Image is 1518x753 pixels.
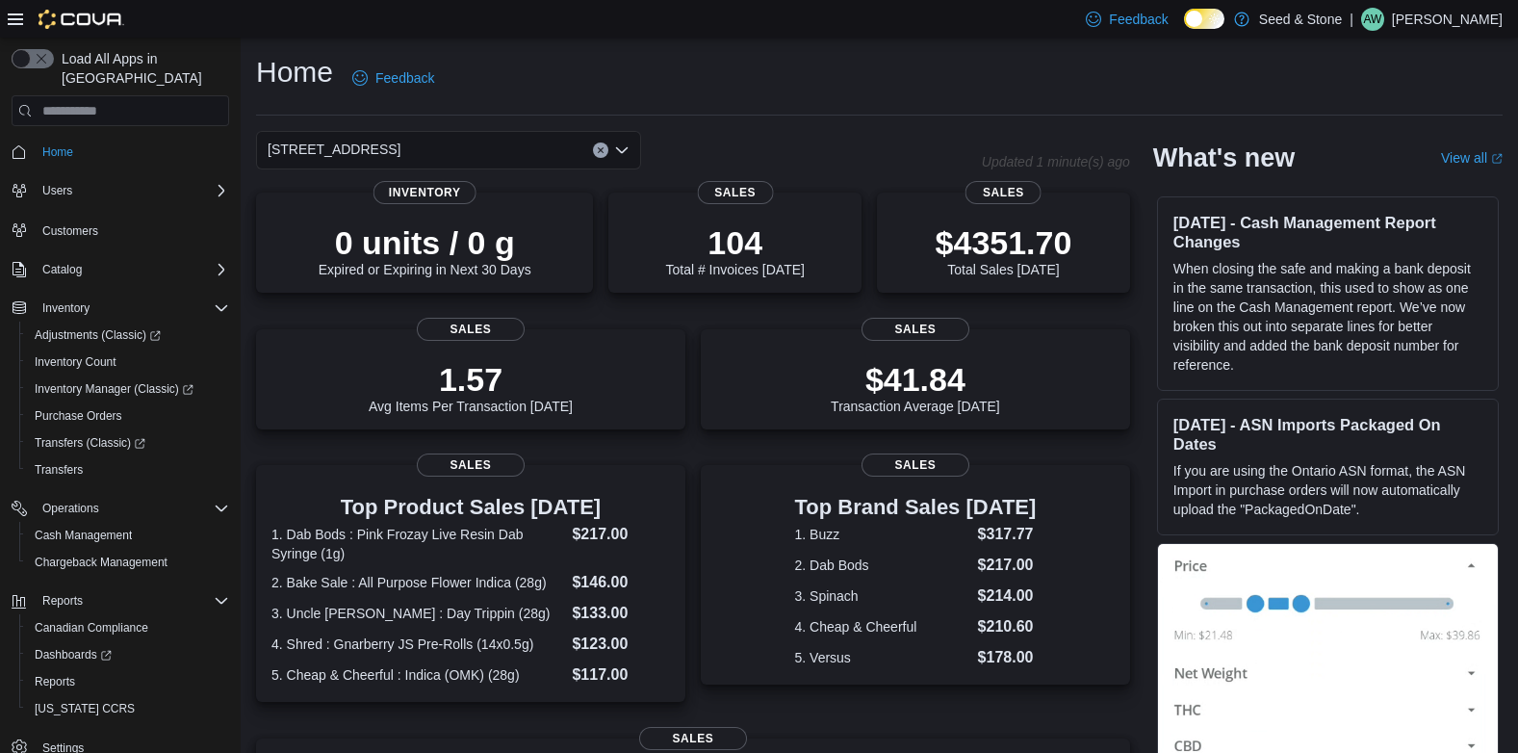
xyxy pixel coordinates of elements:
[345,59,442,97] a: Feedback
[35,674,75,689] span: Reports
[572,663,669,687] dd: $117.00
[27,431,229,454] span: Transfers (Classic)
[42,262,82,277] span: Catalog
[27,697,229,720] span: Washington CCRS
[27,670,83,693] a: Reports
[27,431,153,454] a: Transfers (Classic)
[19,456,237,483] button: Transfers
[35,555,167,570] span: Chargeback Management
[1184,9,1224,29] input: Dark Mode
[19,522,237,549] button: Cash Management
[19,402,237,429] button: Purchase Orders
[862,318,969,341] span: Sales
[19,549,237,576] button: Chargeback Management
[19,429,237,456] a: Transfers (Classic)
[35,327,161,343] span: Adjustments (Classic)
[831,360,1000,399] p: $41.84
[27,551,175,574] a: Chargeback Management
[27,616,229,639] span: Canadian Compliance
[369,360,573,399] p: 1.57
[1441,150,1503,166] a: View allExternal link
[35,701,135,716] span: [US_STATE] CCRS
[697,181,773,204] span: Sales
[27,643,119,666] a: Dashboards
[795,525,970,544] dt: 1. Buzz
[1173,415,1482,454] h3: [DATE] - ASN Imports Packaged On Dates
[268,138,400,161] span: [STREET_ADDRESS]
[35,435,145,451] span: Transfers (Classic)
[639,727,747,750] span: Sales
[1109,10,1168,29] span: Feedback
[936,223,1072,277] div: Total Sales [DATE]
[35,647,112,662] span: Dashboards
[35,297,97,320] button: Inventory
[795,556,970,575] dt: 2. Dab Bods
[1259,8,1342,31] p: Seed & Stone
[978,646,1037,669] dd: $178.00
[271,665,564,685] dt: 5. Cheap & Cheerful : Indica (OMK) (28g)
[42,223,98,239] span: Customers
[4,216,237,244] button: Customers
[1173,259,1482,375] p: When closing the safe and making a bank deposit in the same transaction, this used to show as one...
[978,523,1037,546] dd: $317.77
[978,584,1037,608] dd: $214.00
[35,179,229,202] span: Users
[4,138,237,166] button: Home
[35,218,229,242] span: Customers
[19,695,237,722] button: [US_STATE] CCRS
[665,223,804,262] p: 104
[1361,8,1384,31] div: Alex Wang
[19,322,237,349] a: Adjustments (Classic)
[42,144,73,160] span: Home
[831,360,1000,414] div: Transaction Average [DATE]
[4,587,237,614] button: Reports
[19,668,237,695] button: Reports
[572,633,669,656] dd: $123.00
[4,295,237,322] button: Inventory
[27,404,229,428] span: Purchase Orders
[27,643,229,666] span: Dashboards
[375,68,434,88] span: Feedback
[572,571,669,594] dd: $146.00
[572,523,669,546] dd: $217.00
[795,586,970,606] dt: 3. Spinach
[256,53,333,91] h1: Home
[319,223,531,262] p: 0 units / 0 g
[373,181,476,204] span: Inventory
[795,496,1037,519] h3: Top Brand Sales [DATE]
[1350,8,1353,31] p: |
[35,179,80,202] button: Users
[271,573,564,592] dt: 2. Bake Sale : All Purpose Flower Indica (28g)
[862,454,969,477] span: Sales
[35,620,148,636] span: Canadian Compliance
[42,300,90,316] span: Inventory
[593,143,608,158] button: Clear input
[572,602,669,625] dd: $133.00
[978,615,1037,638] dd: $210.60
[35,589,229,612] span: Reports
[27,324,229,347] span: Adjustments (Classic)
[4,256,237,283] button: Catalog
[271,496,670,519] h3: Top Product Sales [DATE]
[35,497,107,520] button: Operations
[1363,8,1381,31] span: AW
[614,143,630,158] button: Open list of options
[27,616,156,639] a: Canadian Compliance
[27,404,130,428] a: Purchase Orders
[1173,461,1482,519] p: If you are using the Ontario ASN format, the ASN Import in purchase orders will now automatically...
[978,554,1037,577] dd: $217.00
[271,525,564,563] dt: 1. Dab Bods : Pink Frozay Live Resin Dab Syringe (1g)
[35,462,83,478] span: Transfers
[27,551,229,574] span: Chargeback Management
[1491,153,1503,165] svg: External link
[27,324,168,347] a: Adjustments (Classic)
[35,528,132,543] span: Cash Management
[982,154,1130,169] p: Updated 1 minute(s) ago
[39,10,124,29] img: Cova
[19,349,237,376] button: Inventory Count
[35,408,122,424] span: Purchase Orders
[35,354,116,370] span: Inventory Count
[35,220,106,243] a: Customers
[27,377,201,401] a: Inventory Manager (Classic)
[319,223,531,277] div: Expired or Expiring in Next 30 Days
